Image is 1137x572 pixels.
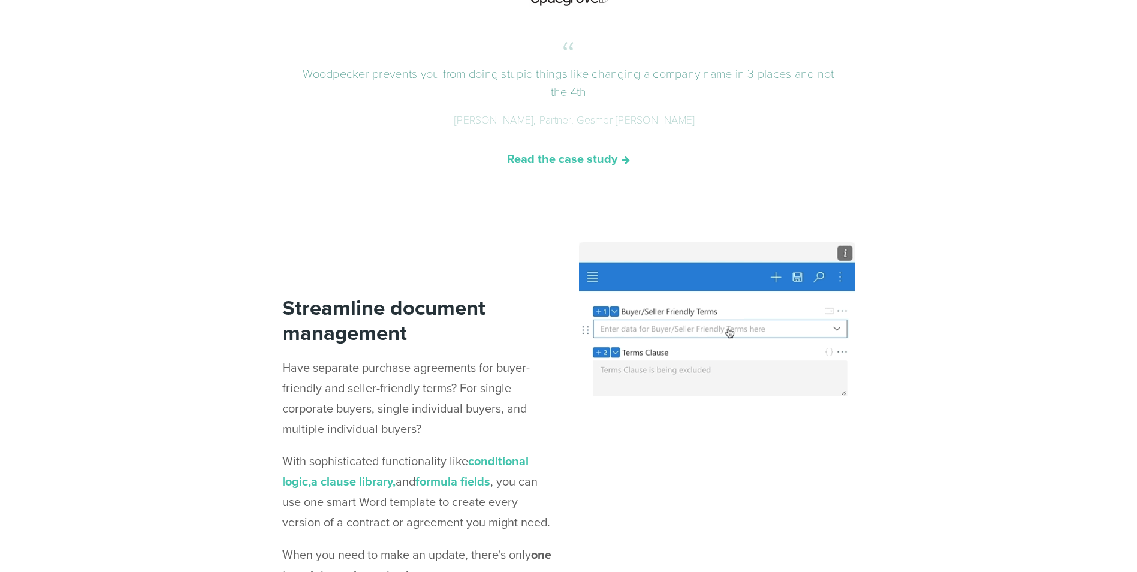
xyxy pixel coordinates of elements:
[301,100,836,129] figcaption: — [PERSON_NAME], Partner, Gesmer [PERSON_NAME]
[301,46,836,64] span: “
[507,150,617,167] a: Read the case study
[311,472,396,490] a: a clause library,
[415,472,490,490] a: formula fields
[282,451,559,532] p: With sophisticated functionality like and , you can use one smart Word template to create every v...
[282,295,559,345] h1: Streamline document management
[301,46,836,100] blockquote: Woodpecker prevents you from doing stupid things like changing a company name in 3 places and not...
[282,357,559,439] p: Have separate purchase agreements for buyer-friendly and seller-friendly terms? For single corpor...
